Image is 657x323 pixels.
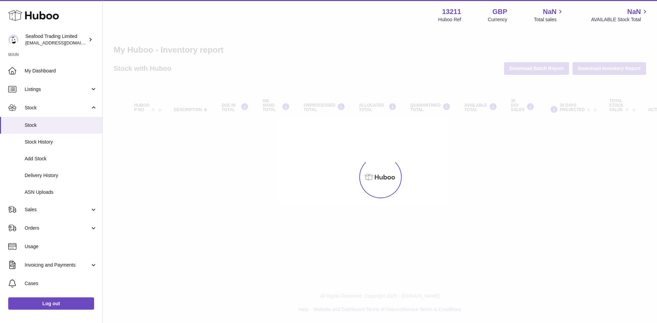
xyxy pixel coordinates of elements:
[25,68,97,74] span: My Dashboard
[442,7,461,16] strong: 13211
[25,243,97,250] span: Usage
[25,225,90,231] span: Orders
[591,7,649,23] a: NaN AVAILABLE Stock Total
[492,7,507,16] strong: GBP
[534,16,564,23] span: Total sales
[25,122,97,129] span: Stock
[25,86,90,93] span: Listings
[591,16,649,23] span: AVAILABLE Stock Total
[438,16,461,23] div: Huboo Ref
[25,189,97,196] span: ASN Uploads
[25,172,97,179] span: Delivery History
[25,139,97,145] span: Stock History
[25,206,90,213] span: Sales
[534,7,564,23] a: NaN Total sales
[488,16,507,23] div: Currency
[25,280,97,287] span: Cases
[8,35,18,45] img: online@rickstein.com
[627,7,641,16] span: NaN
[25,40,101,45] span: [EMAIL_ADDRESS][DOMAIN_NAME]
[8,297,94,310] a: Log out
[25,33,87,46] div: Seafood Trading Limited
[25,105,90,111] span: Stock
[25,262,90,268] span: Invoicing and Payments
[543,7,556,16] span: NaN
[25,156,97,162] span: Add Stock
